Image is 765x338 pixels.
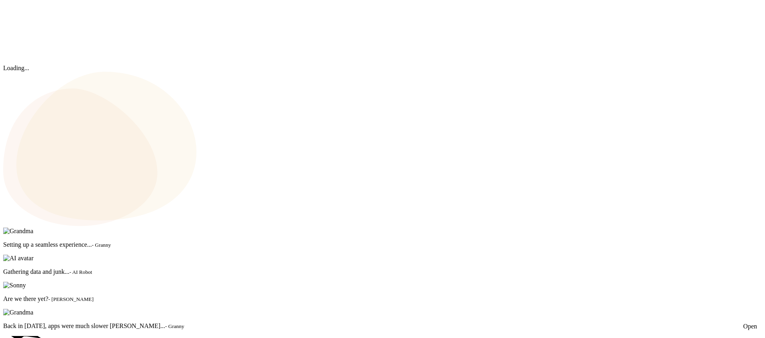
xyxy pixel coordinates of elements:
img: Grandma [3,309,33,316]
small: - Granny [92,242,111,248]
p: Back in [DATE], apps were much slower [PERSON_NAME]... [3,322,762,330]
p: Gathering data and junk... [3,268,762,275]
div: Open [743,323,757,330]
small: - AI Robot [69,269,92,275]
img: Sonny [3,282,26,289]
small: - Granny [165,323,184,329]
p: Setting up a seamless experience... [3,241,762,248]
small: - [PERSON_NAME] [48,296,94,302]
img: Grandma [3,228,33,235]
img: AI avatar [3,255,33,262]
p: Are we there yet? [3,295,762,303]
div: Loading... [3,3,762,72]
